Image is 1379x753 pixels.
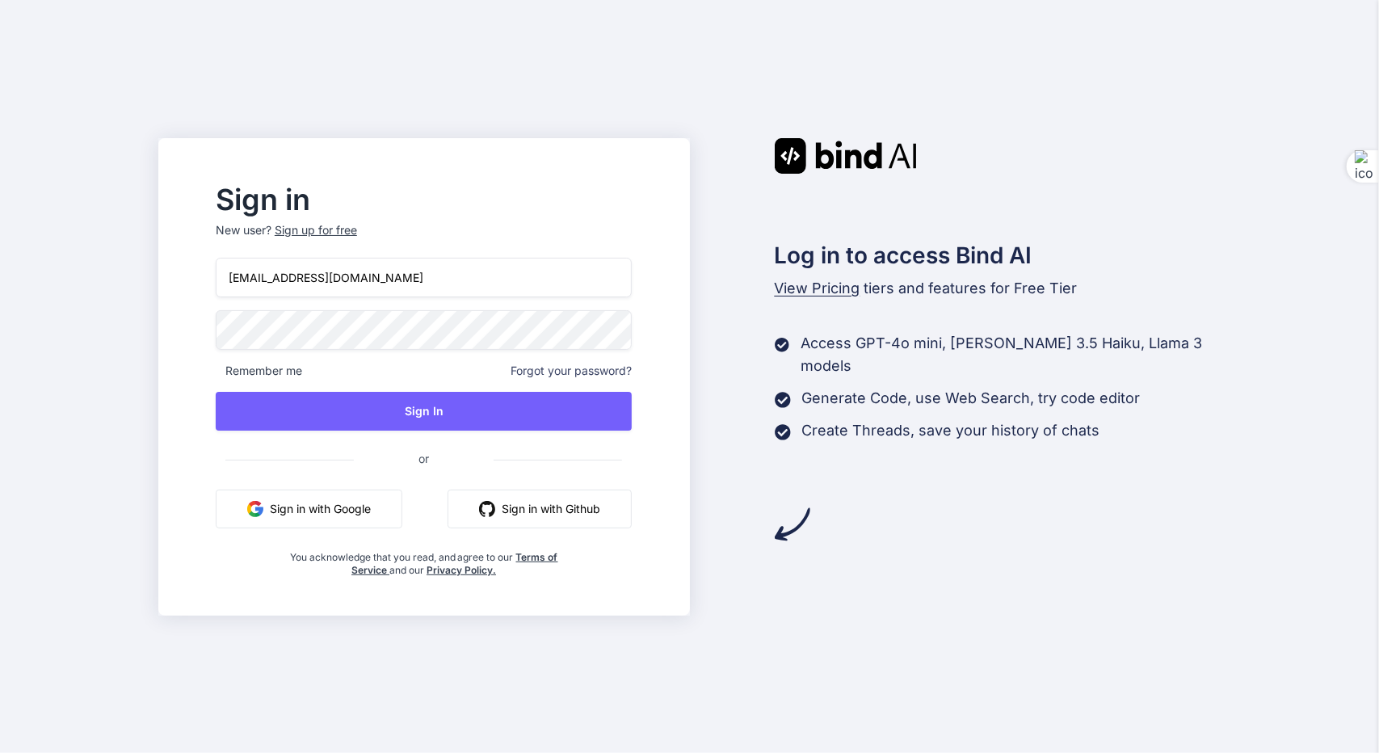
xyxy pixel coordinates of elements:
[801,332,1221,377] p: Access GPT-4o mini, [PERSON_NAME] 3.5 Haiku, Llama 3 models
[275,222,357,238] div: Sign up for free
[285,541,563,577] div: You acknowledge that you read, and agree to our and our
[802,419,1100,442] p: Create Threads, save your history of chats
[354,439,494,478] span: or
[775,280,860,297] span: View Pricing
[216,258,632,297] input: Login or Email
[351,551,558,576] a: Terms of Service
[775,507,810,542] img: arrow
[427,564,496,576] a: Privacy Policy.
[775,238,1221,272] h2: Log in to access Bind AI
[216,187,632,212] h2: Sign in
[216,222,632,258] p: New user?
[448,490,632,528] button: Sign in with Github
[775,277,1221,300] p: tiers and features for Free Tier
[802,387,1141,410] p: Generate Code, use Web Search, try code editor
[775,138,917,174] img: Bind AI logo
[247,501,263,517] img: google
[216,392,632,431] button: Sign In
[216,490,402,528] button: Sign in with Google
[479,501,495,517] img: github
[216,363,302,379] span: Remember me
[511,363,632,379] span: Forgot your password?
